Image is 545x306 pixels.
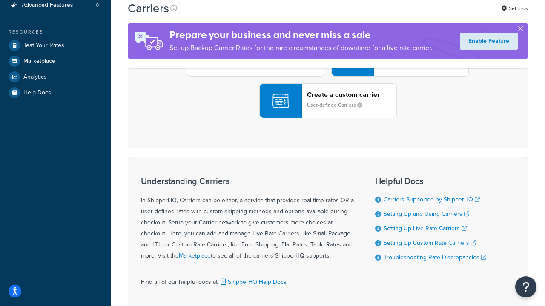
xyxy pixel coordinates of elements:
a: Setting Up and Using Carriers [384,210,469,218]
span: Advanced Features [22,2,73,9]
img: icon-carrier-custom-c93b8a24.svg [272,93,289,109]
a: Marketplace [179,251,211,260]
span: Test Your Rates [23,42,64,49]
a: Test Your Rates [6,38,104,53]
a: Help Docs [6,85,104,100]
img: ad-rules-rateshop-fe6ec290ccb7230408bd80ed9643f0289d75e0ffd9eb532fc0e269fcd187b520.png [128,23,169,59]
a: Enable Feature [460,33,518,50]
span: Analytics [23,74,47,81]
a: ShipperHQ Help Docs [219,278,287,286]
span: 0 [96,2,99,9]
span: Marketplace [23,58,55,65]
a: Analytics [6,69,104,85]
h4: Prepare your business and never miss a sale [169,28,433,42]
a: Settings [501,3,528,14]
a: Setting Up Custom Rate Carriers [384,238,476,247]
h3: Understanding Carriers [141,176,354,186]
header: Create a custom carrier [307,91,396,99]
a: Carriers Supported by ShipperHQ [384,195,480,204]
small: User-defined Carriers [307,101,369,109]
a: Troubleshooting Rate Discrepancies [384,253,486,262]
p: Set up Backup Carrier Rates for the rare circumstances of downtime for a live rate carrier. [169,42,433,54]
a: Marketplace [6,54,104,69]
div: In ShipperHQ, Carriers can be either, a service that provides real-time rates OR a user-defined r... [141,176,354,261]
div: Resources [6,28,104,36]
button: Create a custom carrierUser-defined Carriers [259,83,397,118]
button: Open Resource Center [515,276,536,297]
span: Help Docs [23,89,51,96]
h3: Helpful Docs [375,176,486,186]
div: Find all of our helpful docs at: [141,270,354,288]
a: Setting Up Live Rate Carriers [384,224,467,233]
